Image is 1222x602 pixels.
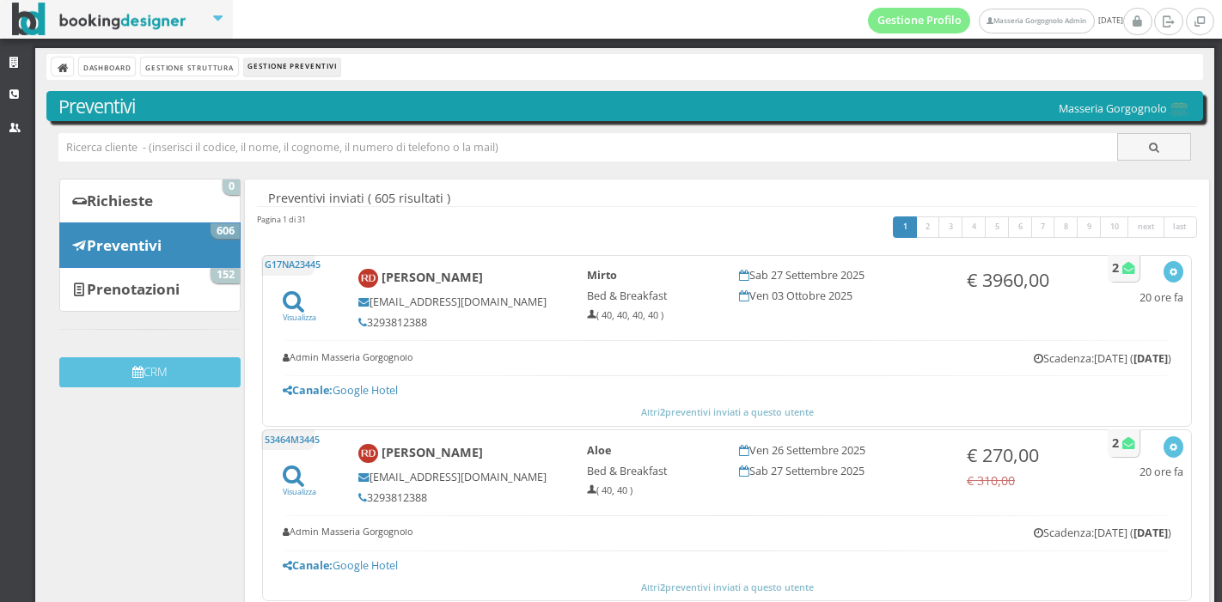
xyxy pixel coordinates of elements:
[283,526,412,538] h6: Admin Masseria Gorgognolo
[358,269,378,289] img: Raffaele Di Russo
[58,95,1192,118] h3: Preventivi
[283,559,1172,572] h5: Google Hotel
[660,405,665,418] b: 2
[283,558,333,573] b: Canale:
[868,8,971,33] a: Gestione Profilo
[1167,102,1191,117] img: 0603869b585f11eeb13b0a069e529790.png
[1008,216,1033,239] a: 6
[1031,216,1056,239] a: 7
[587,268,617,283] b: Mirto
[1164,216,1198,239] a: last
[967,444,1096,466] h3: € 270,00
[967,473,1096,488] h4: € 310,00
[587,310,716,321] h6: ( 40, 40, 40, 40 )
[587,485,716,496] h6: ( 40, 40 )
[358,471,563,483] h5: [EMAIL_ADDRESS][DOMAIN_NAME]
[938,216,963,239] a: 3
[12,3,186,36] img: BookingDesigner.com
[58,133,1118,161] input: Ricerca cliente - (inserisci il codice, il nome, il cognome, il numero di telefono o la mail)
[660,581,665,593] b: 2
[358,444,378,464] img: Raffaele Di Russo
[1140,465,1183,478] h5: 20 ore fa
[141,58,237,76] a: Gestione Struttura
[739,444,944,457] h5: Ven 26 Settembre 2025
[1112,259,1119,276] b: 2
[587,465,716,477] h5: Bed & Breakfast
[739,465,944,477] h5: Sab 27 Settembre 2025
[244,58,340,76] li: Gestione Preventivi
[283,383,333,398] b: Canale:
[283,301,316,323] a: Visualizza
[283,475,316,497] a: Visualizza
[261,429,314,450] h5: 53464M3445
[985,216,1010,239] a: 5
[587,443,611,458] b: Aloe
[382,269,483,285] b: [PERSON_NAME]
[382,444,483,460] b: [PERSON_NAME]
[1112,435,1119,451] b: 2
[1133,351,1168,366] b: [DATE]
[1094,526,1171,540] span: [DATE] ( )
[59,267,241,312] a: Prenotazioni 152
[283,384,1172,397] h5: Google Hotel
[1140,291,1183,304] h5: 20 ore fa
[223,179,240,195] span: 0
[271,580,1183,595] button: Altri2preventivi inviati a questo utente
[59,179,241,223] a: Richieste 0
[739,289,944,302] h5: Ven 03 Ottobre 2025
[893,216,918,239] a: 1
[1054,216,1078,239] a: 8
[1094,351,1171,366] span: [DATE] ( )
[271,404,1183,420] button: Altri2preventivi inviati a questo utente
[261,255,314,276] h5: G17NA23445
[211,268,240,283] span: 152
[868,8,1123,33] span: [DATE]
[257,214,306,225] h45: Pagina 1 di 31
[87,191,153,210] b: Richieste
[916,216,941,239] a: 2
[358,316,563,329] h5: 3293812388
[1100,216,1129,239] a: 10
[87,279,180,299] b: Prenotazioni
[739,269,944,282] h5: Sab 27 Settembre 2025
[87,235,162,255] b: Preventivi
[1059,102,1191,117] h5: Masseria Gorgognolo
[59,222,241,267] a: Preventivi 606
[268,191,450,205] span: Preventivi inviati ( 605 risultati )
[967,269,1096,291] h3: € 3960,00
[59,357,241,387] button: CRM
[358,491,563,504] h5: 3293812388
[211,223,240,239] span: 606
[79,58,135,76] a: Dashboard
[1127,216,1165,239] a: next
[1034,526,1171,539] h5: Scadenza:
[979,9,1094,33] a: Masseria Gorgognolo Admin
[358,295,563,308] h5: [EMAIL_ADDRESS][DOMAIN_NAME]
[1077,216,1102,239] a: 9
[587,289,716,302] h5: Bed & Breakfast
[1133,526,1168,540] b: [DATE]
[283,352,412,363] h6: Admin Masseria Gorgognolo
[1034,352,1171,365] h5: Scadenza:
[962,216,987,239] a: 4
